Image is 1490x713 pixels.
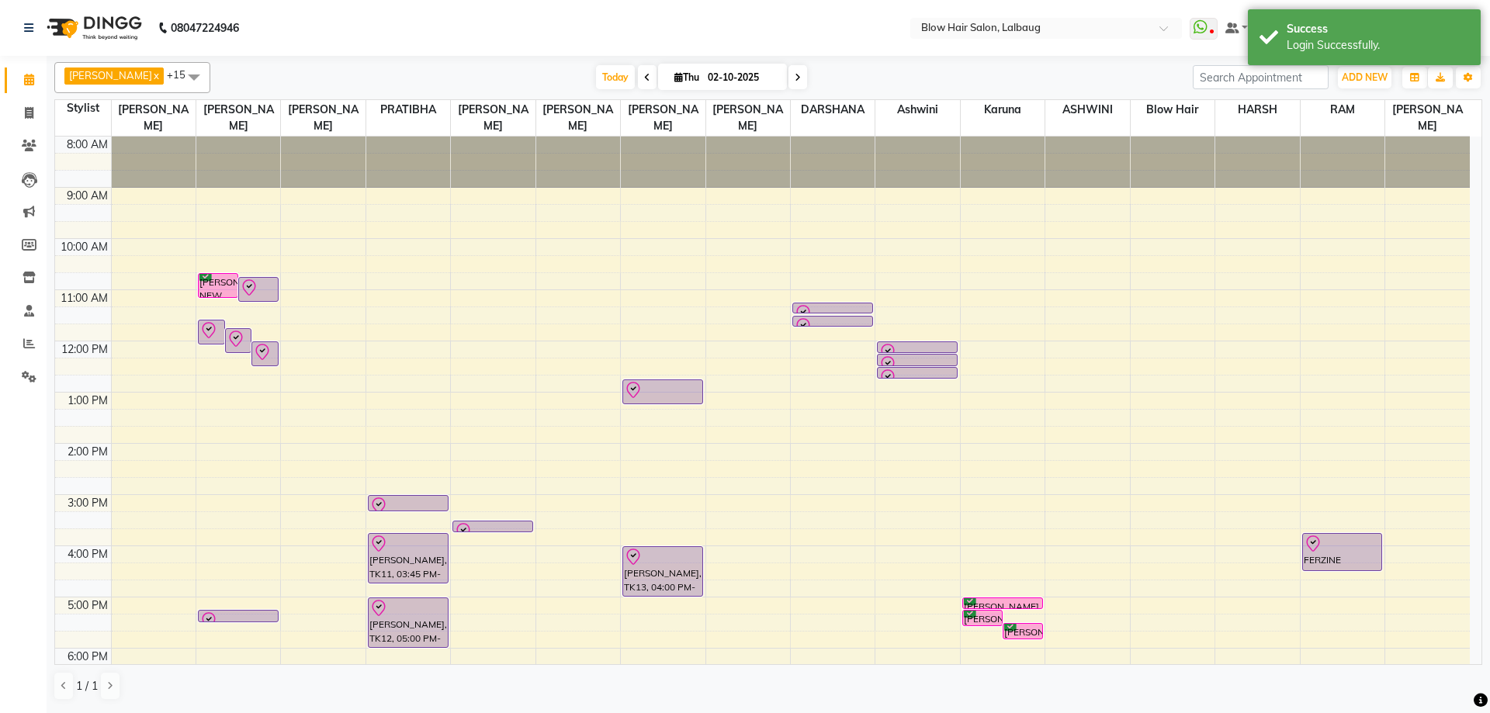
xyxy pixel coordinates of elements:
[596,65,635,89] span: Today
[878,368,957,378] div: [PERSON_NAME] NEW, TK07, 12:30 PM-12:45 PM, Full Legs Waxing
[791,100,875,119] span: DARSHANA
[369,598,448,647] div: [PERSON_NAME], TK12, 05:00 PM-06:00 PM, GLOBAL COLOUR (Women)-SHORT
[58,341,111,358] div: 12:00 PM
[167,68,197,81] span: +15
[57,239,111,255] div: 10:00 AM
[196,100,280,136] span: [PERSON_NAME]
[40,6,146,50] img: logo
[706,100,790,136] span: [PERSON_NAME]
[793,303,872,313] div: [PERSON_NAME] [DATE], TK08, 11:15 AM-11:25 AM, THREADING (Women)-EYEBROWS
[226,329,251,352] div: [PERSON_NAME], TK06, 11:45 AM-12:15 PM, HAIR CUT (Men)-[PERSON_NAME] TRIM / SHAVE
[875,100,959,119] span: Ashwini
[366,100,450,119] span: PRATIBHA
[199,320,224,344] div: [PERSON_NAME], TK06, 11:35 AM-12:05 PM, HAIR CUT (Men)-CREATIVE STYLE DIRECTOR
[281,100,365,136] span: [PERSON_NAME]
[878,342,957,352] div: [PERSON_NAME] NEW, TK07, 12:00 PM-12:15 PM, Full Arms Waxing
[369,534,448,583] div: [PERSON_NAME], TK11, 03:45 PM-04:45 PM, GLOBAL COLOUR (Women)-MEDIUM
[55,100,111,116] div: Stylist
[963,611,1002,625] div: [PERSON_NAME], TK14, 05:15 PM-05:35 PM, FLAVOURED WAX (Women)-FULL ARMS
[536,100,620,136] span: [PERSON_NAME]
[1003,624,1042,639] div: [PERSON_NAME], TK14, 05:30 PM-05:50 PM, FLAVOURED WAX (Women)-HALF LEGS
[963,598,1042,608] div: [PERSON_NAME], TK14, 05:00 PM-05:15 PM, FLAVOURED WAX (Women)-UNDER ARMS
[703,66,781,89] input: 2025-10-02
[76,678,98,694] span: 1 / 1
[1131,100,1215,119] span: Blow Hair
[64,393,111,409] div: 1:00 PM
[451,100,535,136] span: [PERSON_NAME]
[1342,71,1388,83] span: ADD NEW
[1193,65,1329,89] input: Search Appointment
[1385,100,1470,136] span: [PERSON_NAME]
[171,6,239,50] b: 08047224946
[64,546,111,562] div: 4:00 PM
[57,290,111,306] div: 11:00 AM
[961,100,1045,119] span: karuna
[199,274,237,297] div: [PERSON_NAME] NEW, TK02, 10:40 AM-11:10 AM, HAIR CUT (Men)-[PERSON_NAME] TRIM / SHAVE
[621,100,705,136] span: [PERSON_NAME]
[1338,67,1391,88] button: ADD NEW
[64,649,111,665] div: 6:00 PM
[1287,21,1469,37] div: Success
[64,495,111,511] div: 3:00 PM
[623,380,702,403] div: WAKING, TK09, 12:45 PM-01:15 PM, HAIR CUT (Men)-CREATIVE STYLE DIRECTOR
[252,342,278,365] div: [PERSON_NAME] [DATE], TK01, 12:00 PM-12:30 PM, HAIR CUT (Men)-CREATIVE STYLE DIRECTOR
[64,444,111,460] div: 2:00 PM
[1215,100,1299,119] span: HARSH
[152,69,159,81] a: x
[64,597,111,614] div: 5:00 PM
[793,317,872,326] div: [PERSON_NAME] [DATE], TK08, 11:30 AM-11:40 AM, THREADING (Women)-UPPERLIPS
[878,355,957,365] div: [PERSON_NAME] NEW, TK07, 12:15 PM-12:30 PM, Under Arms Waxing
[112,100,196,136] span: [PERSON_NAME]
[1287,37,1469,54] div: Login Successfully.
[670,71,703,83] span: Thu
[623,547,702,596] div: [PERSON_NAME], TK13, 04:00 PM-05:00 PM, HAIR SPA WOMEN (Biotop) (Women)-LONG
[1303,534,1382,570] div: FERZINE [PERSON_NAME], TK04, 03:45 PM-04:30 PM, HAND & FEET CARE (Women)-REGULAR PEDICURE
[64,137,111,153] div: 8:00 AM
[1045,100,1129,119] span: ASHWINI
[239,278,278,301] div: [PERSON_NAME], TK05, 10:45 AM-11:15 AM, HAIR CUT (Men)-SENIOR STYLIST
[1301,100,1384,119] span: RAM
[453,521,532,531] div: FERZINE [PERSON_NAME], TK04, 03:30 PM-03:45 PM, Inoa Root Touch Up Women
[199,611,278,621] div: [PERSON_NAME][DEMOGRAPHIC_DATA], TK15, 05:15 PM-05:30 PM, BLOW DRY (Women)-MEDIUM
[369,496,448,511] div: ZAMAIDA, TK10, 03:00 PM-03:20 PM, HAIR SPA WOMEN (Biotop) (Women)-LONG
[64,188,111,204] div: 9:00 AM
[69,69,152,81] span: [PERSON_NAME]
